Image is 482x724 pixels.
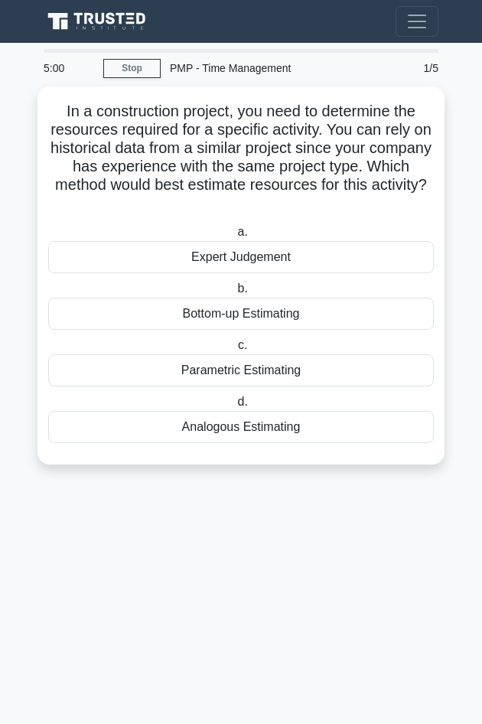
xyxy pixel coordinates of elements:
[238,282,248,295] span: b.
[396,6,438,37] button: Toggle navigation
[238,338,247,351] span: c.
[34,53,103,83] div: 5:00
[48,354,434,386] div: Parametric Estimating
[48,411,434,443] div: Analogous Estimating
[47,102,435,214] h5: In a construction project, you need to determine the resources required for a specific activity. ...
[48,298,434,330] div: Bottom-up Estimating
[379,53,448,83] div: 1/5
[103,59,161,78] a: Stop
[161,53,379,83] div: PMP - Time Management
[48,241,434,273] div: Expert Judgement
[238,395,248,408] span: d.
[238,225,248,238] span: a.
